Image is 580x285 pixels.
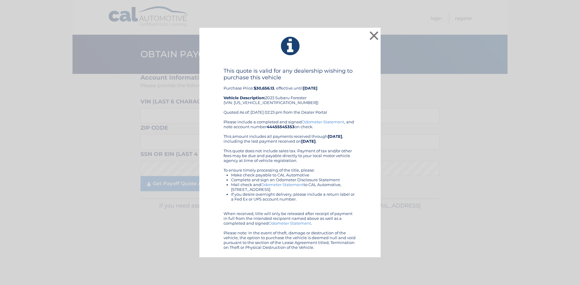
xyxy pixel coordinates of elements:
[224,95,265,100] strong: Vehicle Description:
[328,134,342,139] b: [DATE]
[224,119,356,250] div: Please include a completed and signed , and note account number on check. This amount includes al...
[231,192,356,201] li: If you desire overnight delivery, please include a return label or a Fed Ex or UPS account number.
[224,68,356,119] div: Purchase Price: , effective until 2023 Subaru Forester (VIN: [US_VEHICLE_IDENTIFICATION_NUMBER]) ...
[254,86,274,90] b: $30,656.13
[224,68,356,81] h4: This quote is valid for any dealership wishing to purchase this vehicle
[231,177,356,182] li: Complete and sign an Odometer Disclosure Statement
[368,30,380,42] button: ×
[269,221,311,226] a: Odometer Statement
[231,182,356,192] li: Mail check and to CAL Automotive, [STREET_ADDRESS]
[261,182,304,187] a: Odometer Statement
[302,119,344,124] a: Odometer Statement
[267,124,295,129] b: 44455545353
[303,86,317,90] b: [DATE]
[301,139,316,144] b: [DATE]
[231,173,356,177] li: Make check payable to CAL Automotive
